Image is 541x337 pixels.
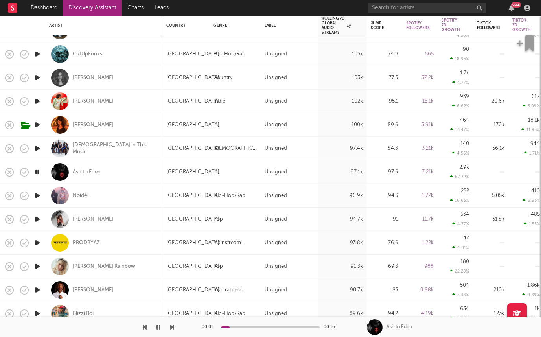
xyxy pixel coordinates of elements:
a: [DEMOGRAPHIC_DATA] in This Music [73,142,157,156]
div: 99 + [511,2,521,8]
div: Unsigned [265,144,287,153]
div: Unsigned [265,215,287,224]
a: [PERSON_NAME] Rainbow [73,263,135,270]
a: [PERSON_NAME] [73,122,113,129]
div: 2.9k [459,165,469,170]
div: Unsigned [265,97,287,106]
div: 5.05k [477,191,504,201]
div: 18.95 % [450,56,469,61]
div: 22.28 % [450,269,469,274]
div: 96.9k [322,191,363,201]
div: 17.82 % [450,316,469,321]
div: 74.9 [371,50,398,59]
a: [PERSON_NAME] [73,98,113,105]
div: 91 [371,215,398,224]
div: Unsigned [265,168,287,177]
div: 180 [460,259,469,264]
a: PRODBYAZ [73,239,100,247]
div: 252 [461,188,469,193]
div: 3.91k [406,120,434,130]
div: 4.77 % [452,221,469,227]
div: 5.38 % [452,292,469,297]
div: 1.86k [527,283,540,288]
div: 00:16 [324,322,339,332]
div: 1.7k [460,70,469,76]
div: 95.1 [371,97,398,106]
div: 84.8 [371,144,398,153]
div: 94.7k [322,215,363,224]
div: Noid4l [73,192,88,199]
div: [GEOGRAPHIC_DATA] [166,144,219,153]
div: Country [213,73,232,83]
div: 105k [322,50,363,59]
div: Hip-Hop/Rap [213,50,245,59]
div: Unsigned [265,120,287,130]
div: 485 [531,212,540,217]
div: 534 [460,212,469,217]
a: Ash to Eden [73,169,101,176]
div: 11.7k [406,215,434,224]
div: [DEMOGRAPHIC_DATA] [213,144,257,153]
div: 76.6 [371,238,398,248]
div: 77.5 [371,73,398,83]
div: 97.6 [371,168,398,177]
a: CutUpFonks [73,51,102,58]
div: 4.01 % [452,245,469,250]
div: 1.22k [406,238,434,248]
div: Jump Score [371,21,386,30]
div: 617 [532,94,540,99]
div: 31.8k [477,215,504,224]
div: Artist [49,23,155,28]
div: [GEOGRAPHIC_DATA] [166,73,219,83]
div: 15.1k [406,97,434,106]
div: [GEOGRAPHIC_DATA] [166,262,219,271]
div: Rolling 7D Global Audio Streams [322,16,351,35]
div: Unsigned [265,238,287,248]
div: 85 [371,285,398,295]
div: Unsigned [265,73,287,83]
a: [PERSON_NAME] [73,216,113,223]
div: 91.3k [322,262,363,271]
div: 4.77 % [452,80,469,85]
div: 89.6k [322,309,363,319]
div: 18.1k [528,118,540,123]
div: 97.4k [322,144,363,153]
div: 4.56 % [452,151,469,156]
div: 56.1k [477,144,504,153]
div: 20.6k [477,97,504,106]
div: Tiktok 7D Growth [512,18,531,32]
div: 944 [530,141,540,146]
div: Spotify 7D Growth [442,18,460,32]
a: Blizzi Boi [73,310,94,317]
div: 4.19k [406,309,434,319]
div: Unsigned [265,285,287,295]
div: 97.1k [322,168,363,177]
div: Pop [213,215,223,224]
div: Unsigned [265,262,287,271]
div: 103k [322,73,363,83]
a: [PERSON_NAME] [73,74,113,81]
div: 410 [531,188,540,193]
div: 0.82 % [523,316,540,321]
div: 11.95 % [521,127,540,132]
div: 1.71 % [524,151,540,156]
div: 100k [322,120,363,130]
div: Tiktok Followers [477,21,501,30]
div: 9.88k [406,285,434,295]
div: 89.6 [371,120,398,130]
div: 93.8k [322,238,363,248]
div: 1.77k [406,191,434,201]
div: Ash to Eden [386,324,412,331]
div: 94.3 [371,191,398,201]
div: 90 [463,47,469,52]
div: 37.2k [406,73,434,83]
div: Hip-Hop/Rap [213,309,245,319]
